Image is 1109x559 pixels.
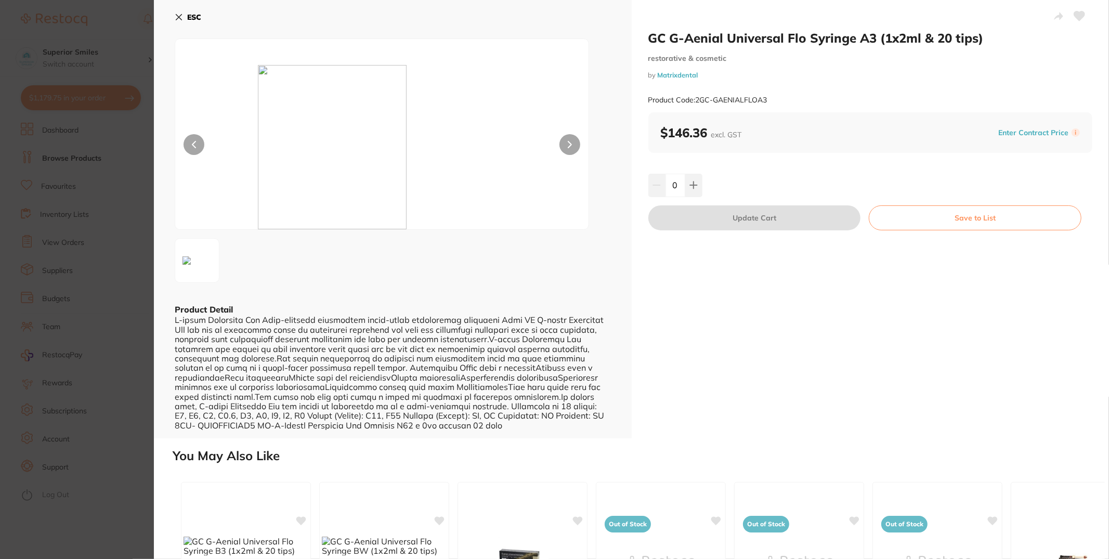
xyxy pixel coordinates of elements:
[711,130,742,139] span: excl. GST
[995,128,1072,138] button: Enter Contract Price
[173,449,1105,463] h2: You May Also Like
[187,12,201,22] b: ESC
[178,252,195,269] img: MHgzMDAuanBn
[658,71,698,79] a: Matrixdental
[175,304,233,315] b: Product Detail
[175,315,611,430] div: L-ipsum Dolorsita Con Adip-elitsedd eiusmodtem incid-utlab etdoloremag aliquaeni Admi VE Q-nostr ...
[322,537,447,556] img: GC G-Aenial Universal Flo Syringe BW (1x2ml & 20 tips)
[648,96,767,105] small: Product Code: 2GC-GAENIALFLOA3
[605,516,651,533] span: Out of Stock
[184,537,308,556] img: GC G-Aenial Universal Flo Syringe B3 (1x2ml & 20 tips)
[869,205,1081,230] button: Save to List
[648,205,861,230] button: Update Cart
[175,8,201,26] button: ESC
[661,125,742,140] b: $146.36
[648,71,1093,79] small: by
[648,30,1093,46] h2: GC G-Aenial Universal Flo Syringe A3 (1x2ml & 20 tips)
[1072,128,1080,137] label: i
[648,54,1093,63] small: restorative & cosmetic
[258,65,506,229] img: MHgzMDAuanBn
[743,516,789,533] span: Out of Stock
[881,516,928,533] span: Out of Stock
